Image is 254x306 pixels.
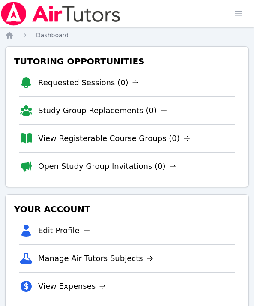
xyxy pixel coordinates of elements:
span: Dashboard [36,32,69,39]
h3: Your Account [12,201,242,217]
a: Requested Sessions (0) [38,77,139,89]
a: Dashboard [36,31,69,39]
h3: Tutoring Opportunities [12,54,242,69]
a: Study Group Replacements (0) [38,105,167,117]
nav: Breadcrumb [5,31,249,39]
a: View Registerable Course Groups (0) [38,132,190,144]
a: Open Study Group Invitations (0) [38,160,176,172]
a: Manage Air Tutors Subjects [38,252,153,264]
a: View Expenses [38,280,106,292]
a: Edit Profile [38,225,90,237]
